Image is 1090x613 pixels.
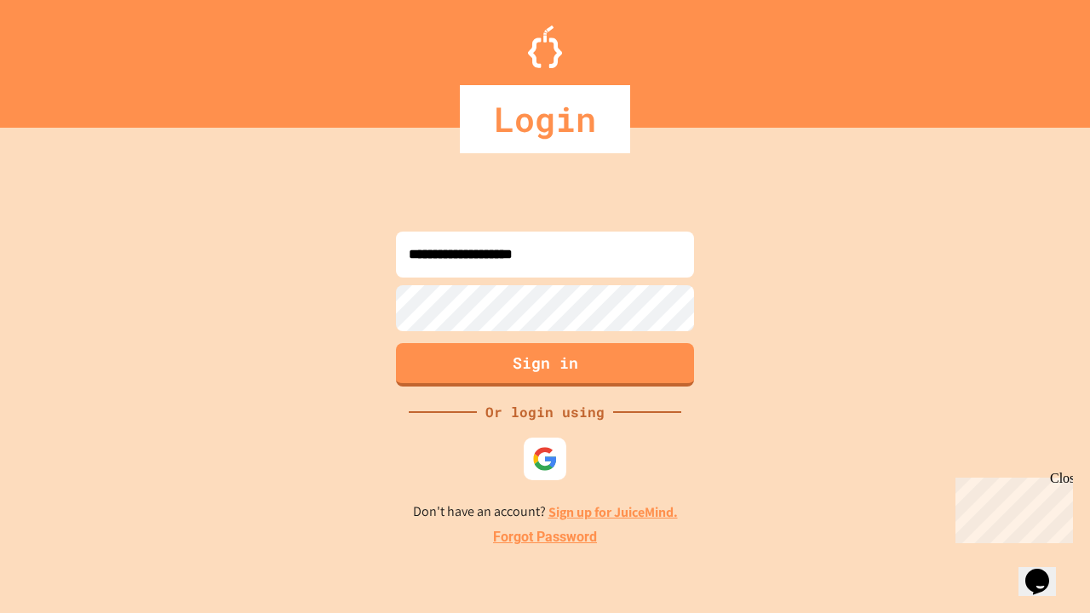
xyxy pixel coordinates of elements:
iframe: chat widget [1018,545,1073,596]
button: Sign in [396,343,694,387]
iframe: chat widget [949,471,1073,543]
div: Login [460,85,630,153]
a: Sign up for JuiceMind. [548,503,678,521]
p: Don't have an account? [413,501,678,523]
div: Chat with us now!Close [7,7,118,108]
img: google-icon.svg [532,446,558,472]
div: Or login using [477,402,613,422]
img: Logo.svg [528,26,562,68]
a: Forgot Password [493,527,597,547]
